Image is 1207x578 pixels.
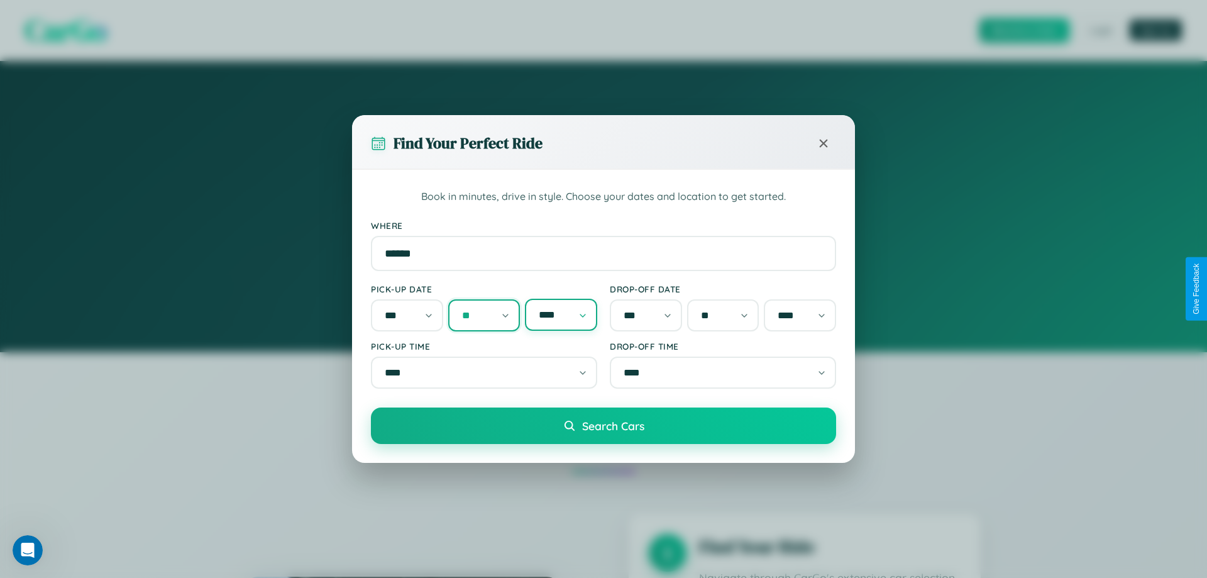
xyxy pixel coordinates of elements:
[371,220,836,231] label: Where
[582,419,644,433] span: Search Cars
[394,133,543,153] h3: Find Your Perfect Ride
[371,284,597,294] label: Pick-up Date
[371,408,836,444] button: Search Cars
[371,189,836,205] p: Book in minutes, drive in style. Choose your dates and location to get started.
[610,284,836,294] label: Drop-off Date
[371,341,597,352] label: Pick-up Time
[610,341,836,352] label: Drop-off Time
